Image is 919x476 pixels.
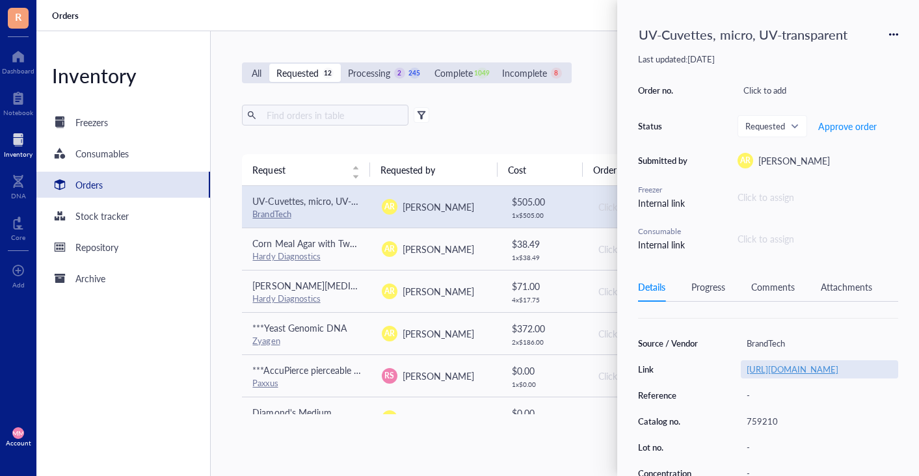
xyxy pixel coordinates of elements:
span: [PERSON_NAME] [403,327,474,340]
div: BrandTech [741,334,898,352]
span: AR [384,201,395,213]
span: [PERSON_NAME] [403,200,474,213]
span: AR [384,285,395,297]
div: 12 [323,68,334,79]
div: $ 372.00 [512,321,576,336]
a: Zyagen [252,334,280,347]
div: Submitted by [638,155,690,166]
div: 1 x $ 505.00 [512,211,576,219]
span: Requested [745,120,797,132]
a: Orders [52,10,81,21]
div: 1049 [477,68,488,79]
a: Orders [36,172,210,198]
div: Click to add [598,369,705,383]
td: Click to add [587,228,715,270]
th: Order no. [583,154,710,185]
div: DNA [11,192,26,200]
div: Processing [348,66,390,80]
a: Inventory [4,129,33,158]
div: Account [6,439,31,447]
div: Click to assign [738,190,898,204]
a: Archive [36,265,210,291]
div: Inventory [36,62,210,88]
a: BrandTech [252,207,291,220]
th: Cost [498,154,583,185]
span: [PERSON_NAME] [403,285,474,298]
div: 8 [551,68,562,79]
span: UV-Cuvettes, micro, UV-transparent [252,194,397,207]
span: AR [740,155,751,166]
a: Stock tracker [36,203,210,229]
div: Click to add [598,284,705,298]
div: Stock tracker [75,209,129,223]
div: Archive [75,271,105,285]
div: Last updated: [DATE] [638,53,898,65]
a: Consumables [36,140,210,166]
a: Hardy Diagnostics [252,292,320,304]
div: Progress [691,280,725,294]
td: Click to add [587,354,715,397]
div: Core [11,233,25,241]
td: Click to add [587,397,715,439]
span: ***Yeast Genomic DNA [252,321,346,334]
a: DNA [11,171,26,200]
div: Click to add [598,411,705,425]
div: 4 x $ 17.75 [512,296,576,304]
div: $ 505.00 [512,194,576,209]
a: Core [11,213,25,241]
div: Repository [75,240,118,254]
div: Complete [434,66,473,80]
span: MM [12,429,24,437]
div: Internal link [638,196,690,210]
div: Click to add [598,326,705,341]
div: $ 38.49 [512,237,576,251]
div: Freezer [638,184,690,196]
span: [PERSON_NAME] [403,369,474,382]
th: Request [242,154,369,185]
div: Requested [276,66,319,80]
div: 2 [394,68,405,79]
div: Attachments [821,280,872,294]
span: Corn Meal Agar with Tween® 80 Plate, Deep Fill [252,237,446,250]
a: [URL][DOMAIN_NAME] [747,363,838,375]
div: Freezers [75,115,108,129]
div: Comments [751,280,795,294]
span: [PERSON_NAME] [403,243,474,256]
div: - [741,438,898,456]
div: 2 x $ 186.00 [512,338,576,346]
button: Approve order [818,116,877,137]
div: Order no. [638,85,690,96]
div: - [741,386,898,404]
div: Notebook [3,109,33,116]
div: 245 [409,68,420,79]
div: 759210 [741,412,898,430]
div: segmented control [242,62,571,83]
div: Reference [638,390,704,401]
div: Click to add [598,242,705,256]
div: All [252,66,261,80]
td: Click to add [587,312,715,354]
div: Source / Vendor [638,337,704,349]
span: AR [384,412,395,424]
div: Incomplete [502,66,547,80]
span: [PERSON_NAME][MEDICAL_DATA] (SabDex) Agar, [PERSON_NAME] [252,279,531,292]
div: Click to add [598,200,705,214]
div: Dashboard [2,67,34,75]
div: $ 0.00 [512,406,576,420]
div: Orders [75,178,103,192]
span: AR [384,243,395,255]
div: Details [638,280,665,294]
input: Find orders in table [261,105,403,125]
span: RS [384,370,394,382]
a: Dashboard [2,46,34,75]
a: Freezers [36,109,210,135]
th: Requested by [370,154,498,185]
span: [PERSON_NAME] [758,154,830,167]
div: Lot no. [638,442,704,453]
span: Approve order [818,121,877,131]
div: Link [638,364,704,375]
span: Diamond's Medium [252,406,331,419]
div: Internal link [638,237,690,252]
div: 1 x $ 0.00 [512,380,576,388]
a: Notebook [3,88,33,116]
